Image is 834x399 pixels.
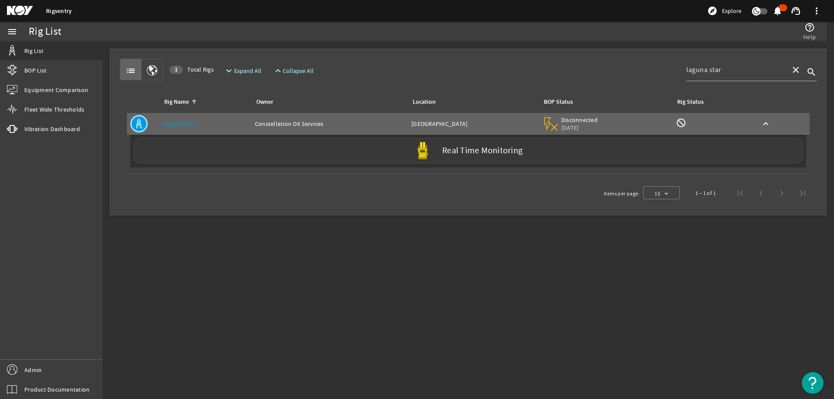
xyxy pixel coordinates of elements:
[411,97,532,107] div: Location
[164,97,189,107] div: Rig Name
[24,125,80,133] span: Vibration Dashboard
[273,66,280,76] mat-icon: expand_less
[806,0,827,21] button: more_vert
[24,385,89,394] span: Product Documentation
[7,124,17,134] mat-icon: vibration
[704,4,745,18] button: Explore
[255,119,404,128] div: Constellation Oil Services
[772,6,783,16] mat-icon: notifications
[791,6,801,16] mat-icon: support_agent
[169,66,183,74] div: 1
[413,97,436,107] div: Location
[29,27,61,36] div: Rig List
[24,66,46,75] span: BOP List
[224,66,231,76] mat-icon: expand_more
[544,97,573,107] div: BOP Status
[163,120,195,128] a: Laguna Star
[169,65,214,74] span: Total Rigs
[695,189,716,198] div: 1 – 1 of 1
[677,97,704,107] div: Rig Status
[722,7,741,15] span: Explore
[604,189,640,198] div: Items per page:
[442,146,523,155] label: Real Time Monitoring
[269,63,318,79] button: Collapse All
[256,97,273,107] div: Owner
[46,7,72,15] a: Rigsentry
[803,33,816,41] span: Help
[7,26,17,37] mat-icon: menu
[130,138,806,163] a: Real Time Monitoring
[806,67,817,77] i: search
[220,63,265,79] button: Expand All
[24,86,88,94] span: Equipment Comparison
[707,6,718,16] mat-icon: explore
[686,65,784,75] input: Search...
[414,142,431,159] img: Yellowpod.svg
[163,97,245,107] div: Rig Name
[761,119,771,129] mat-icon: keyboard_arrow_up
[255,97,401,107] div: Owner
[561,124,598,132] span: [DATE]
[283,66,314,75] span: Collapse All
[804,22,815,33] mat-icon: help_outline
[24,46,43,55] span: Rig List
[24,366,42,374] span: Admin
[676,118,686,128] mat-icon: Rig Monitoring not available for this rig
[802,372,824,394] button: Open Resource Center
[24,105,84,114] span: Fleet Wide Thresholds
[234,66,261,75] span: Expand All
[126,66,136,76] mat-icon: list
[411,119,536,128] div: [GEOGRAPHIC_DATA]
[791,65,801,75] mat-icon: close
[561,116,598,124] span: Disconnected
